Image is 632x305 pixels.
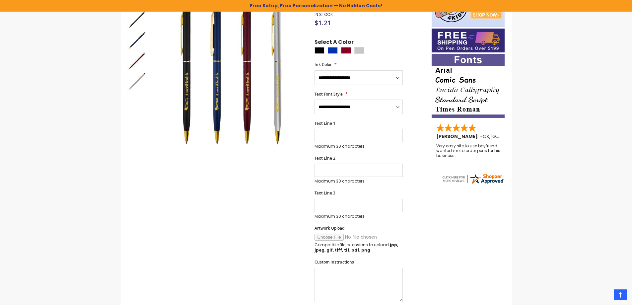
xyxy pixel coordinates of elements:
[127,30,148,50] div: Meryl G Stylus Pen
[315,155,335,161] span: Text Line 2
[315,18,331,27] span: $1.21
[441,173,505,185] img: 4pens.com widget logo
[127,30,147,50] img: Meryl G Stylus Pen
[490,133,539,140] span: [GEOGRAPHIC_DATA]
[315,190,335,196] span: Text Line 3
[127,71,147,91] img: Meryl G Stylus Pen
[127,50,148,71] div: Meryl G Stylus Pen
[315,12,333,17] div: Availability
[315,225,344,231] span: Artwork Upload
[315,214,403,219] p: Maximum 30 characters
[127,9,148,30] div: Meryl G Stylus Pen
[315,144,403,149] p: Maximum 30 characters
[436,133,480,140] span: [PERSON_NAME]
[315,12,333,17] span: In stock
[315,242,398,253] strong: jpp, jpeg, gif, tiff, tif, pdf, png
[614,289,627,300] a: Top
[315,38,354,47] span: Select A Color
[127,10,147,30] img: Meryl G Stylus Pen
[441,181,505,186] a: 4pens.com certificate URL
[354,47,364,54] div: Silver
[315,62,332,67] span: Ink Color
[315,259,354,265] span: Custom Instructions
[315,47,324,54] div: Black
[341,47,351,54] div: Burgundy
[315,179,403,184] p: Maximum 30 characters
[328,47,338,54] div: Blue
[127,51,147,71] img: Meryl G Stylus Pen
[436,144,501,158] div: Very easy site to use boyfriend wanted me to order pens for his business
[315,91,343,97] span: Text Font Style
[432,29,505,52] img: Free shipping on orders over $199
[315,242,403,253] p: Compatible file extensions to upload:
[432,54,505,118] img: font-personalization-examples
[483,133,489,140] span: OK
[480,133,539,140] span: - ,
[315,120,335,126] span: Text Line 1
